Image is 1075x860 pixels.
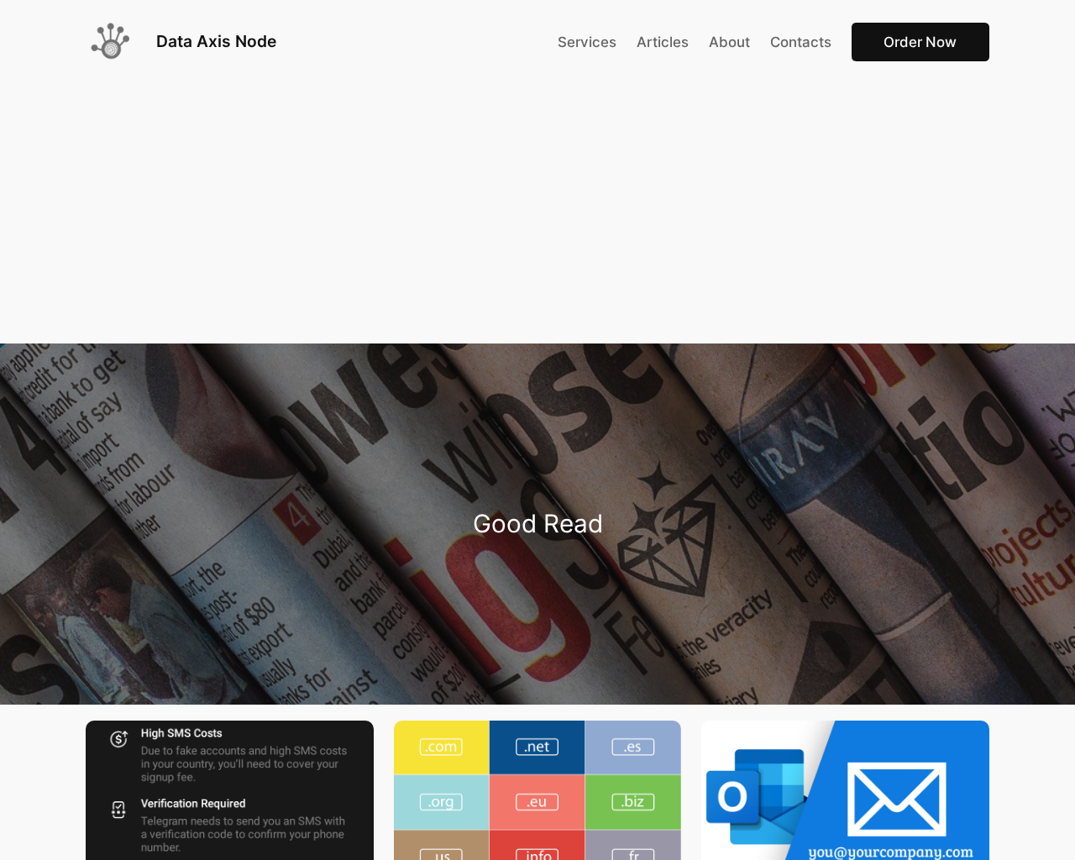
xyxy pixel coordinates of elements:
span: About [709,34,750,50]
span: Articles [637,34,689,50]
img: Data Axis Node [86,17,136,67]
a: Services [558,31,616,53]
span: Contacts [770,34,831,50]
iframe: Advertisement [34,100,1041,335]
span: Services [558,34,616,50]
a: Data Axis Node [156,31,276,51]
a: Order Now [852,23,989,62]
a: About [709,31,750,53]
a: Contacts [770,31,831,53]
nav: Main Menu [558,23,989,62]
p: Good Read [277,505,798,543]
a: Articles [637,31,689,53]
